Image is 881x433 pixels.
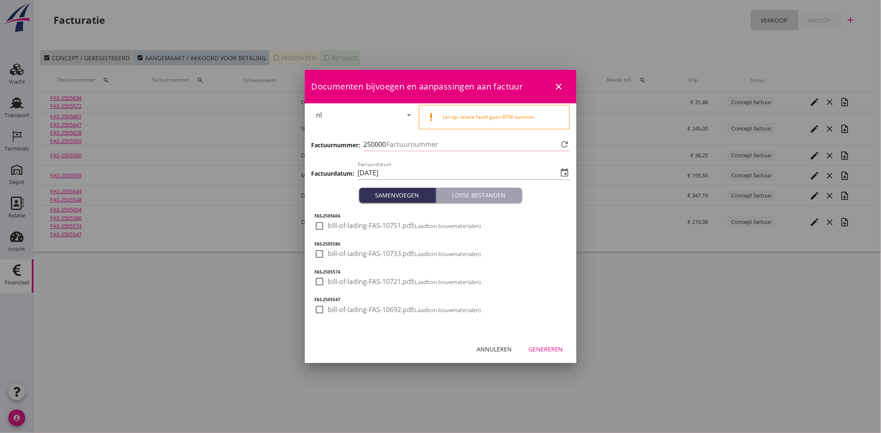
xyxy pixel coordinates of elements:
[414,250,481,258] small: (Laadbon bouwmaterialen)
[414,222,481,230] small: (Laadbon bouwmaterialen)
[363,191,432,200] div: Samenvoegen
[317,111,322,119] div: nl
[315,213,567,219] h5: FAS-2505604
[560,139,570,149] i: refresh
[387,138,558,151] input: Factuurnummer
[436,188,522,203] button: Losse bestanden
[315,269,567,275] h5: FAS-2505574
[443,113,563,121] div: Let op: relatie heeft geen BTW nummer.
[358,166,558,179] input: Factuurdatum
[328,221,481,230] span: bill-of-lading-FAS-10751.pdf
[359,188,436,203] button: Samenvoegen
[312,169,355,178] h3: Factuurdatum:
[312,141,360,149] h3: Factuurnummer:
[522,341,570,356] button: Genereren
[404,110,414,120] i: arrow_drop_down
[554,82,564,92] i: close
[305,70,577,103] div: Documenten bijvoegen en aanpassingen aan factuur
[426,112,436,122] i: priority_high
[328,249,481,258] span: bill-of-lading-FAS-10733.pdf
[364,139,386,150] span: 250000
[470,341,519,356] button: Annuleren
[414,306,481,314] small: (Laadbon bouwmaterialen)
[315,297,567,303] h5: FAS-2505547
[414,278,481,286] small: (Laadbon bouwmaterialen)
[315,241,567,247] h5: FAS-2505586
[439,191,519,200] div: Losse bestanden
[328,305,481,314] span: bill-of-lading-FAS-10692.pdf
[328,277,481,286] span: bill-of-lading-FAS-10721.pdf
[560,168,570,178] i: event
[529,345,563,354] div: Genereren
[477,345,512,354] div: Annuleren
